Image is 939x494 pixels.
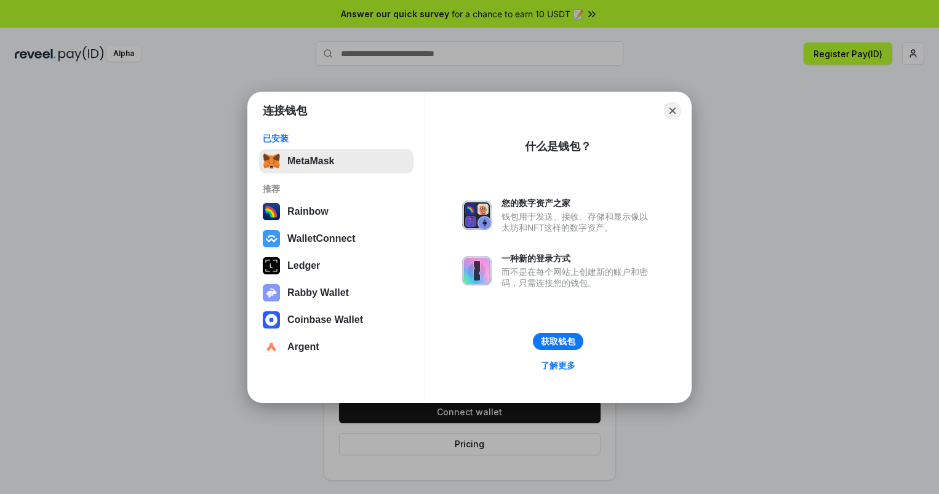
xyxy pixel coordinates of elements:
div: 获取钱包 [541,336,575,347]
img: svg+xml,%3Csvg%20width%3D%22120%22%20height%3D%22120%22%20viewBox%3D%220%200%20120%20120%22%20fil... [263,203,280,220]
img: svg+xml,%3Csvg%20width%3D%2228%22%20height%3D%2228%22%20viewBox%3D%220%200%2028%2028%22%20fill%3D... [263,311,280,329]
button: MetaMask [259,149,414,173]
img: svg+xml,%3Csvg%20width%3D%2228%22%20height%3D%2228%22%20viewBox%3D%220%200%2028%2028%22%20fill%3D... [263,338,280,356]
div: 您的数字资产之家 [501,197,654,209]
button: Close [664,102,681,119]
div: Rabby Wallet [287,287,349,298]
div: 什么是钱包？ [525,139,591,154]
div: MetaMask [287,156,334,167]
div: 已安装 [263,133,410,144]
button: Rainbow [259,199,414,224]
button: Coinbase Wallet [259,308,414,332]
button: Argent [259,335,414,359]
a: 了解更多 [533,357,583,373]
div: Argent [287,341,319,353]
div: 钱包用于发送、接收、存储和显示像以太坊和NFT这样的数字资产。 [501,211,654,233]
button: Ledger [259,253,414,278]
img: svg+xml,%3Csvg%20xmlns%3D%22http%3A%2F%2Fwww.w3.org%2F2000%2Fsvg%22%20fill%3D%22none%22%20viewBox... [462,256,492,285]
img: svg+xml,%3Csvg%20xmlns%3D%22http%3A%2F%2Fwww.w3.org%2F2000%2Fsvg%22%20fill%3D%22none%22%20viewBox... [263,284,280,301]
button: Rabby Wallet [259,281,414,305]
img: svg+xml,%3Csvg%20xmlns%3D%22http%3A%2F%2Fwww.w3.org%2F2000%2Fsvg%22%20width%3D%2228%22%20height%3... [263,257,280,274]
img: svg+xml,%3Csvg%20fill%3D%22none%22%20height%3D%2233%22%20viewBox%3D%220%200%2035%2033%22%20width%... [263,153,280,170]
img: svg+xml,%3Csvg%20width%3D%2228%22%20height%3D%2228%22%20viewBox%3D%220%200%2028%2028%22%20fill%3D... [263,230,280,247]
div: 推荐 [263,183,410,194]
button: WalletConnect [259,226,414,251]
div: Ledger [287,260,320,271]
div: WalletConnect [287,233,356,244]
img: svg+xml,%3Csvg%20xmlns%3D%22http%3A%2F%2Fwww.w3.org%2F2000%2Fsvg%22%20fill%3D%22none%22%20viewBox... [462,201,492,230]
div: Coinbase Wallet [287,314,363,325]
h1: 连接钱包 [263,103,307,118]
div: 而不是在每个网站上创建新的账户和密码，只需连接您的钱包。 [501,266,654,289]
button: 获取钱包 [533,333,583,350]
div: 一种新的登录方式 [501,253,654,264]
div: 了解更多 [541,360,575,371]
div: Rainbow [287,206,329,217]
